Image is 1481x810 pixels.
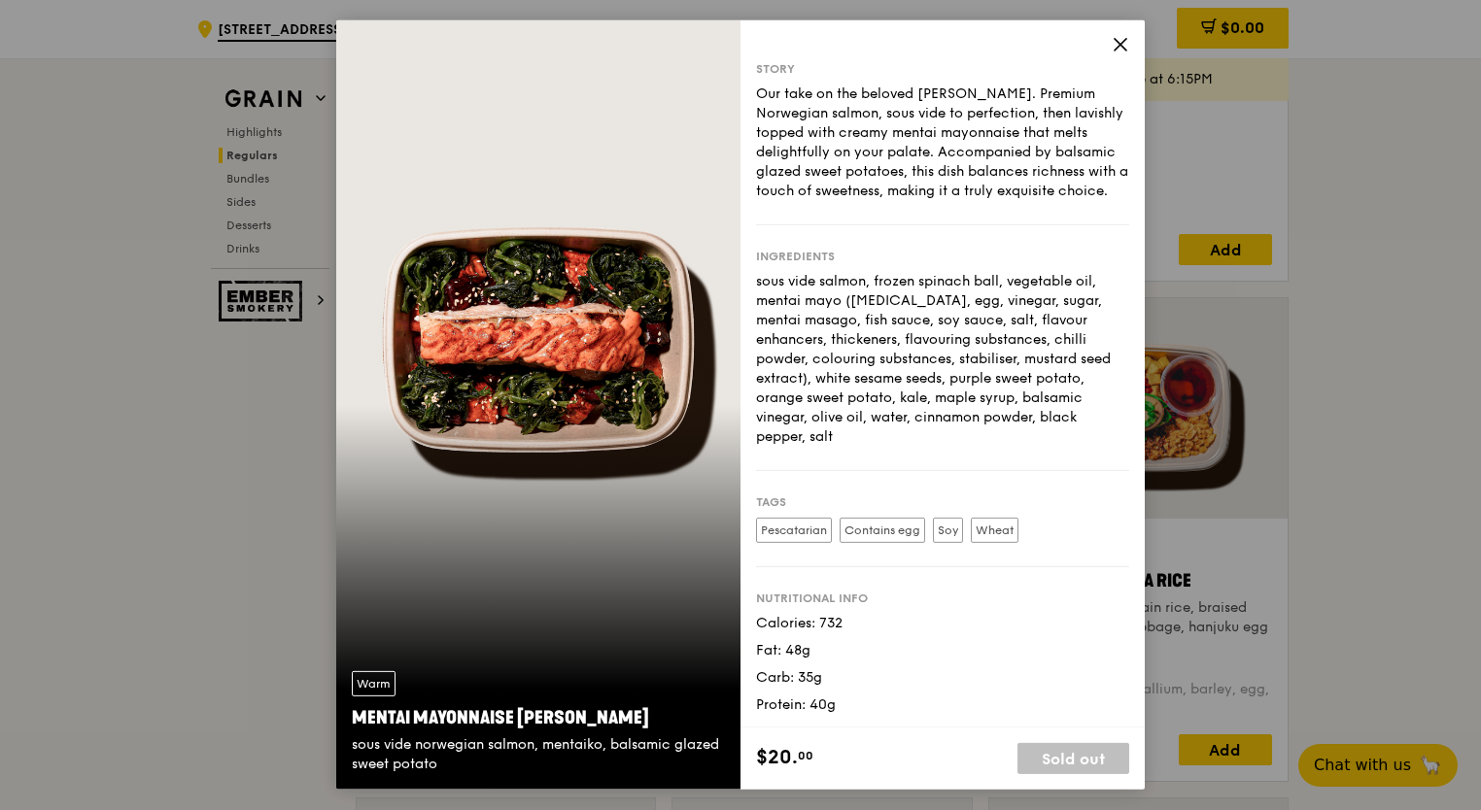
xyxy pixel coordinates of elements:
label: Pescatarian [756,518,832,543]
div: Our take on the beloved [PERSON_NAME]. Premium Norwegian salmon, sous vide to perfection, then la... [756,84,1129,201]
span: 00 [798,748,813,763]
label: Wheat [971,518,1018,543]
div: Ingredients [756,249,1129,264]
div: Protein: 40g [756,695,1129,715]
div: Mentai Mayonnaise [PERSON_NAME] [352,704,725,731]
div: Calories: 732 [756,614,1129,633]
div: Sold out [1017,743,1129,774]
div: Story [756,61,1129,77]
span: $20. [756,743,798,772]
div: Carb: 35g [756,668,1129,688]
div: sous vide norwegian salmon, mentaiko, balsamic glazed sweet potato [352,735,725,774]
div: Fat: 48g [756,641,1129,660]
label: Soy [933,518,963,543]
div: Tags [756,494,1129,510]
div: Nutritional info [756,591,1129,606]
label: Contains egg [840,518,925,543]
div: Warm [352,671,396,696]
div: sous vide salmon, frozen spinach ball, vegetable oil, mentai mayo ([MEDICAL_DATA], egg, vinegar, ... [756,272,1129,447]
